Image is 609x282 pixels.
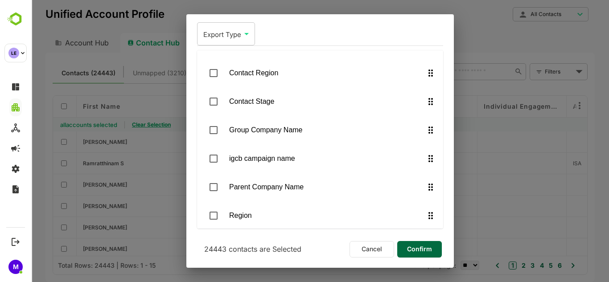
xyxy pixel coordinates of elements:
span: Contact Region [198,68,394,78]
button: Cancel [318,241,363,257]
div: ​ [166,22,224,45]
li: Parent Company Name [166,174,412,200]
div: LE [8,48,19,58]
span: Confirm [373,243,403,255]
img: BambooboxLogoMark.f1c84d78b4c51b1a7b5f700c9845e183.svg [4,11,27,28]
span: Region [198,210,394,221]
li: Region [166,203,412,229]
span: Group Company Name [198,125,394,135]
li: Group Company Name [166,117,412,143]
li: igcb campaign name [166,146,412,172]
span: Parent Company Name [198,182,394,192]
div: M [8,260,23,274]
span: igcb campaign name [198,153,394,164]
button: Confirm [366,241,411,257]
li: Contact Region [166,60,412,86]
span: Cancel [323,243,358,255]
button: Logout [9,236,21,248]
li: Contact Stage [166,89,412,114]
typography: 24443 contacts are Selected [166,241,277,257]
span: Contact Stage [198,96,394,107]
